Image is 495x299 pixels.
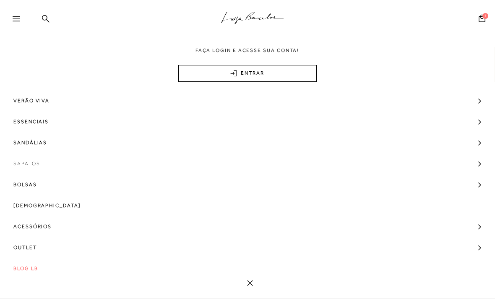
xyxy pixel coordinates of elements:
span: Sandálias [13,132,47,153]
span: 1 [482,13,488,19]
span: Outlet [13,237,37,258]
span: Essenciais [13,111,49,132]
span: Verão Viva [13,90,49,111]
a: ENTRAR [178,65,317,82]
button: 1 [476,14,488,25]
span: [DEMOGRAPHIC_DATA] [13,195,81,216]
span: BLOG LB [13,258,38,279]
span: Acessórios [13,216,52,237]
span: Sapatos [13,153,40,174]
span: Bolsas [13,174,37,195]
